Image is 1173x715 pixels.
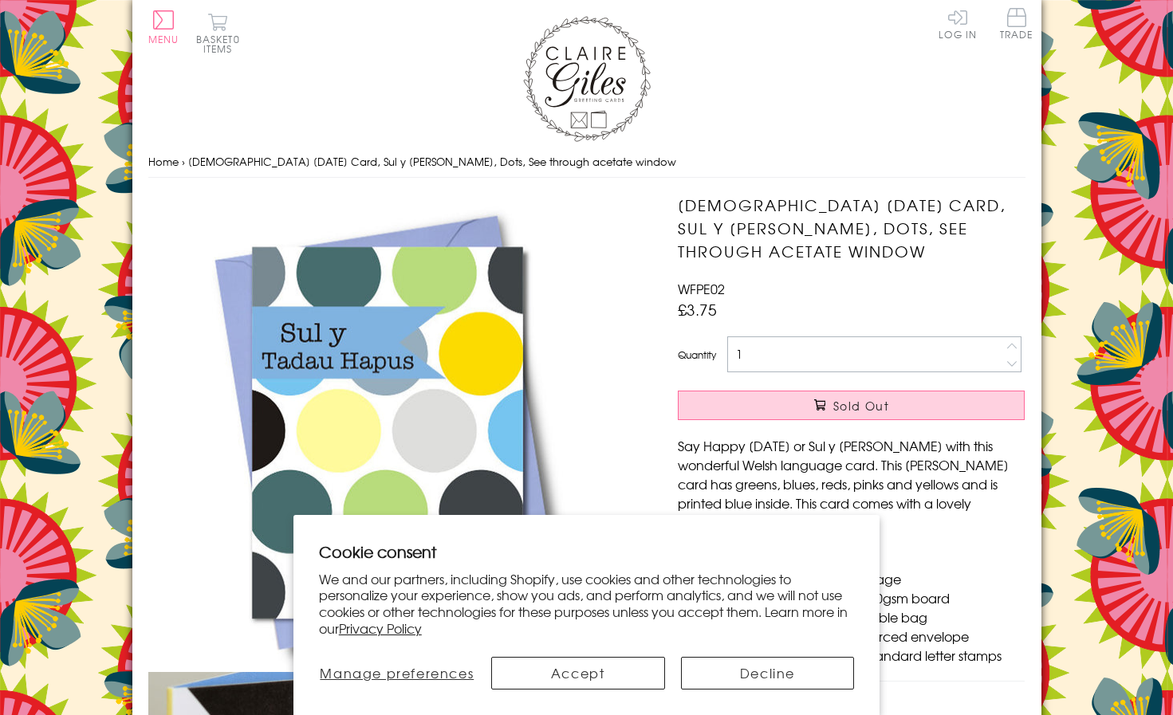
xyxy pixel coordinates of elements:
[681,657,855,689] button: Decline
[678,279,725,298] span: WFPE02
[148,32,179,46] span: Menu
[678,194,1025,262] h1: [DEMOGRAPHIC_DATA] [DATE] Card, Sul y [PERSON_NAME], Dots, See through acetate window
[491,657,665,689] button: Accept
[203,32,240,56] span: 0 items
[320,663,474,682] span: Manage preferences
[678,298,717,320] span: £3.75
[182,154,185,169] span: ›
[1000,8,1033,39] span: Trade
[939,8,977,39] a: Log In
[148,154,179,169] a: Home
[148,10,179,44] button: Menu
[678,391,1025,420] button: Sold Out
[188,154,676,169] span: [DEMOGRAPHIC_DATA] [DATE] Card, Sul y [PERSON_NAME], Dots, See through acetate window
[339,619,422,638] a: Privacy Policy
[319,540,855,563] h2: Cookie consent
[148,146,1025,179] nav: breadcrumbs
[196,13,240,53] button: Basket0 items
[319,571,855,637] p: We and our partners, including Shopify, use cookies and other technologies to personalize your ex...
[1000,8,1033,42] a: Trade
[678,436,1025,532] p: Say Happy [DATE] or Sul y [PERSON_NAME] with this wonderful Welsh language card. This [PERSON_NAM...
[319,657,475,689] button: Manage preferences
[833,398,889,414] span: Sold Out
[148,194,627,672] img: Welsh Father's Day Card, Sul y Tadau Hapus, Dots, See through acetate window
[523,16,651,142] img: Claire Giles Greetings Cards
[678,348,716,362] label: Quantity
